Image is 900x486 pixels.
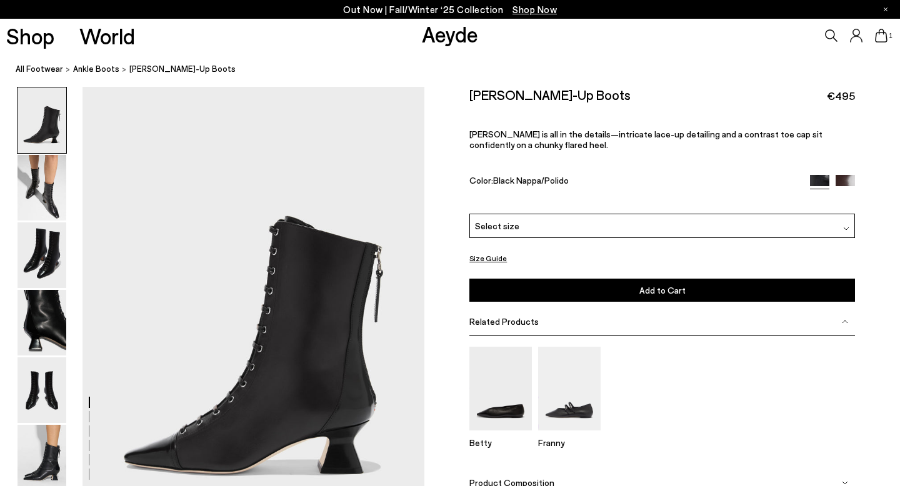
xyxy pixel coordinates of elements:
a: ankle boots [73,62,119,76]
span: Add to Cart [639,285,686,295]
img: Gwen Lace-Up Boots - Image 5 [17,357,66,423]
img: Gwen Lace-Up Boots - Image 4 [17,290,66,355]
img: svg%3E [842,319,848,325]
img: Gwen Lace-Up Boots - Image 2 [17,155,66,221]
p: [PERSON_NAME] is all in the details—intricate lace-up detailing and a contrast toe cap sit confid... [469,129,855,150]
a: 1 [875,29,887,42]
span: €495 [827,88,855,104]
nav: breadcrumb [16,52,900,87]
span: 1 [887,32,894,39]
img: svg%3E [843,226,849,232]
a: Franny Double-Strap Flats Franny [538,422,601,448]
span: Select size [475,219,519,232]
a: All Footwear [16,62,63,76]
p: Franny [538,437,601,448]
img: Gwen Lace-Up Boots - Image 1 [17,87,66,153]
img: Betty Square-Toe Ballet Flats [469,347,532,430]
div: Color: [469,175,797,189]
span: ankle boots [73,64,119,74]
p: Out Now | Fall/Winter ‘25 Collection [343,2,557,17]
span: Black Nappa/Polido [493,175,569,186]
button: Add to Cart [469,279,855,302]
button: Size Guide [469,250,507,266]
img: Franny Double-Strap Flats [538,347,601,430]
a: Aeyde [422,21,478,47]
a: Betty Square-Toe Ballet Flats Betty [469,422,532,448]
img: Gwen Lace-Up Boots - Image 3 [17,222,66,288]
h2: [PERSON_NAME]-Up Boots [469,87,631,102]
p: Betty [469,437,532,448]
span: Navigate to /collections/new-in [512,4,557,15]
span: Related Products [469,316,539,327]
a: Shop [6,25,54,47]
a: World [79,25,135,47]
img: svg%3E [842,480,848,486]
span: [PERSON_NAME]-Up Boots [129,62,236,76]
